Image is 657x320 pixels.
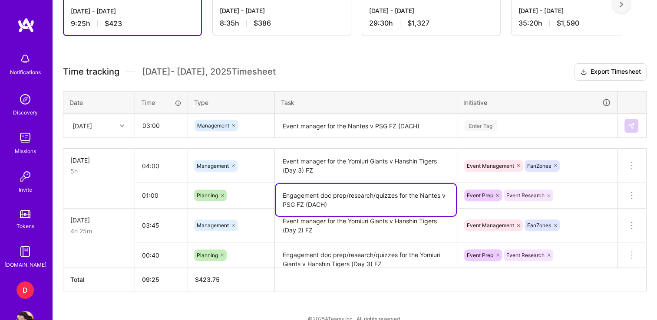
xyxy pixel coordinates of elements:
div: [DATE] [73,121,92,130]
div: 29:30 h [369,19,493,28]
img: logo [17,17,35,33]
button: Export Timesheet [574,63,647,81]
span: Management [197,222,229,229]
span: FanZones [527,163,551,169]
span: Event Prep [467,252,493,258]
input: HH:MM [135,184,188,207]
div: [DOMAIN_NAME] [4,260,46,269]
input: HH:MM [135,214,188,237]
span: $423 [105,19,122,28]
div: D [17,281,34,299]
div: 9:25 h [71,19,194,28]
input: HH:MM [135,154,188,177]
div: Notifications [10,68,41,77]
span: Planning [197,252,218,258]
textarea: Event manager for the Yomiuri Giants v Hanshin Tigers (Day 3) FZ [276,150,456,182]
input: HH:MM [135,114,187,137]
div: [DATE] [70,156,128,165]
span: $1,327 [407,19,429,28]
th: 09:25 [135,268,188,291]
a: D [14,281,36,299]
div: 5h [70,167,128,176]
div: Missions [15,147,36,156]
span: Event Management [467,222,514,229]
img: right [620,1,623,7]
div: Time [141,98,182,107]
span: Event Management [467,163,514,169]
span: Event Research [506,252,545,258]
span: Event Research [506,192,545,199]
span: $1,590 [557,19,579,28]
th: Type [188,91,275,114]
th: Total [63,268,135,291]
span: [DATE] - [DATE] , 2025 Timesheet [142,66,276,77]
textarea: Event manager for the Yomiuri Giants v Hanshin Tigers (Day 2) FZ [276,209,456,242]
div: 35:20 h [518,19,643,28]
img: guide book [17,243,34,260]
img: discovery [17,91,34,108]
div: Discovery [13,108,38,117]
input: HH:MM [135,244,188,267]
img: Invite [17,168,34,185]
th: Task [275,91,457,114]
div: 4h 25m [70,226,128,235]
div: [DATE] - [DATE] [71,7,194,16]
img: tokens [20,210,30,218]
div: Tokens [17,222,34,231]
div: Invite [19,185,32,194]
span: Management [197,163,229,169]
img: teamwork [17,129,34,147]
span: Management [197,122,229,129]
img: bell [17,50,34,68]
i: icon Chevron [120,124,124,128]
div: Initiative [463,98,611,108]
div: [DATE] - [DATE] [220,6,344,15]
textarea: Event manager for the Nantes v PSG FZ (DACH) [276,114,456,137]
div: [DATE] - [DATE] [369,6,493,15]
span: FanZones [527,222,551,229]
div: 8:35 h [220,19,344,28]
i: icon Download [580,68,587,77]
img: Submit [628,122,635,129]
span: Event Prep [467,192,493,199]
div: [DATE] - [DATE] [518,6,643,15]
span: $ 423.75 [195,276,220,283]
div: Enter Tag [465,119,497,132]
span: Planning [197,192,218,199]
textarea: Engagement doc prep/research/quizzes for the Yomiuri Giants v Hanshin Tigers (Day 3) FZ [276,243,456,267]
span: $386 [254,19,271,28]
th: Date [63,91,135,114]
div: [DATE] [70,216,128,225]
span: Time tracking [63,66,119,77]
textarea: Engagement doc prep/research/quizzes for the Nantes v PSG FZ (DACH) [276,184,456,216]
